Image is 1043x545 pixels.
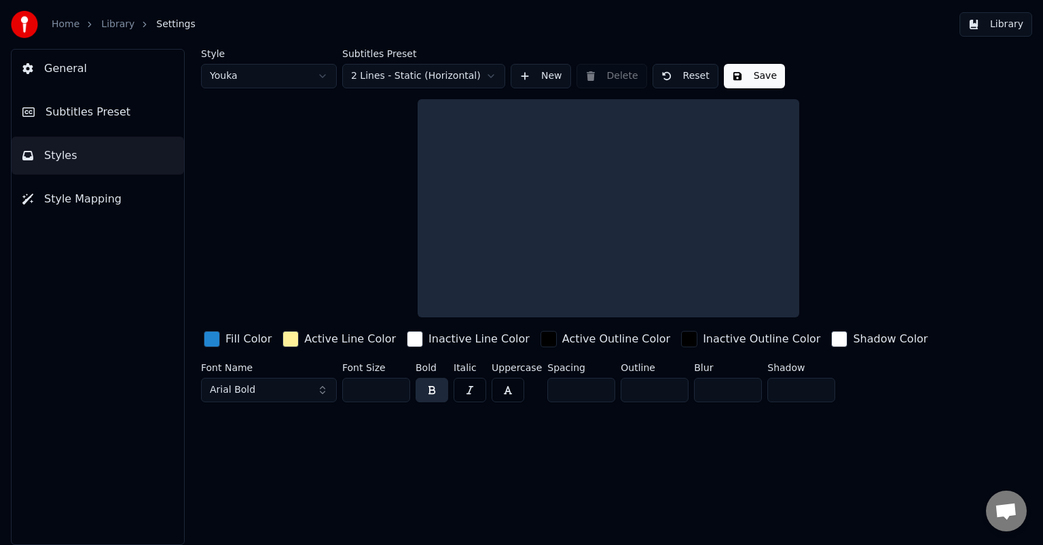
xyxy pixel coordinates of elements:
button: Shadow Color [828,328,930,350]
div: Fill Color [225,331,272,347]
button: Library [959,12,1032,37]
button: Inactive Outline Color [678,328,823,350]
button: Reset [653,64,718,88]
button: Subtitles Preset [12,93,184,131]
span: Settings [156,18,195,31]
div: Inactive Line Color [428,331,530,347]
button: Inactive Line Color [404,328,532,350]
button: Active Line Color [280,328,399,350]
a: Library [101,18,134,31]
label: Outline [621,363,689,372]
a: Home [52,18,79,31]
span: Subtitles Preset [45,104,130,120]
button: General [12,50,184,88]
span: Style Mapping [44,191,122,207]
label: Uppercase [492,363,542,372]
span: General [44,60,87,77]
div: Active Outline Color [562,331,670,347]
button: New [511,64,571,88]
button: Styles [12,137,184,175]
label: Shadow [767,363,835,372]
label: Subtitles Preset [342,49,505,58]
label: Style [201,49,337,58]
div: Açık sohbet [986,491,1027,531]
label: Italic [454,363,486,372]
button: Style Mapping [12,180,184,218]
span: Styles [44,147,77,164]
div: Inactive Outline Color [703,331,820,347]
label: Blur [694,363,762,372]
div: Shadow Color [853,331,928,347]
label: Font Name [201,363,337,372]
label: Font Size [342,363,410,372]
div: Active Line Color [304,331,396,347]
label: Bold [416,363,448,372]
img: youka [11,11,38,38]
button: Save [724,64,785,88]
label: Spacing [547,363,615,372]
span: Arial Bold [210,383,255,397]
nav: breadcrumb [52,18,196,31]
button: Fill Color [201,328,274,350]
button: Active Outline Color [538,328,673,350]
